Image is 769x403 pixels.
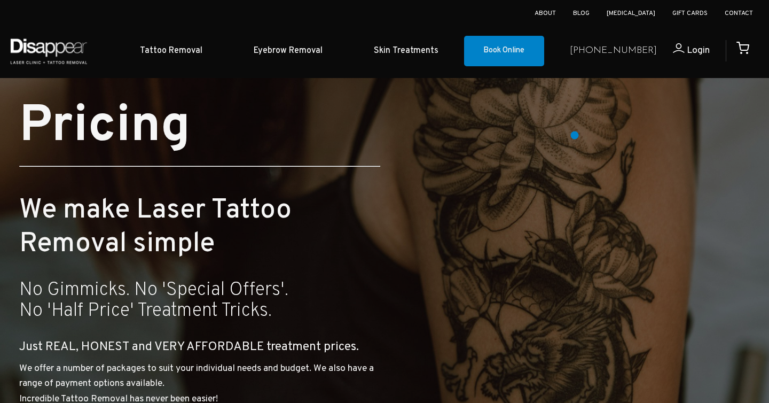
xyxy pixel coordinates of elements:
[607,9,655,18] a: [MEDICAL_DATA]
[687,44,710,57] span: Login
[228,35,348,67] a: Eyebrow Removal
[464,36,544,67] a: Book Online
[19,280,380,321] h3: No Gimmicks. No 'Special Offers'. No 'Half Price' Treatment Tricks.
[19,103,380,152] h1: Pricing
[19,339,359,355] big: Just REAL, HONEST and VERY AFFORDABLE treatment prices.
[114,35,228,67] a: Tattoo Removal
[570,43,657,59] a: [PHONE_NUMBER]
[672,9,708,18] a: Gift Cards
[573,9,590,18] a: Blog
[8,32,89,70] img: Disappear - Laser Clinic and Tattoo Removal Services in Sydney, Australia
[535,9,556,18] a: About
[657,43,710,59] a: Login
[348,35,464,67] a: Skin Treatments
[725,9,753,18] a: Contact
[19,193,292,261] small: We make Laser Tattoo Removal simple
